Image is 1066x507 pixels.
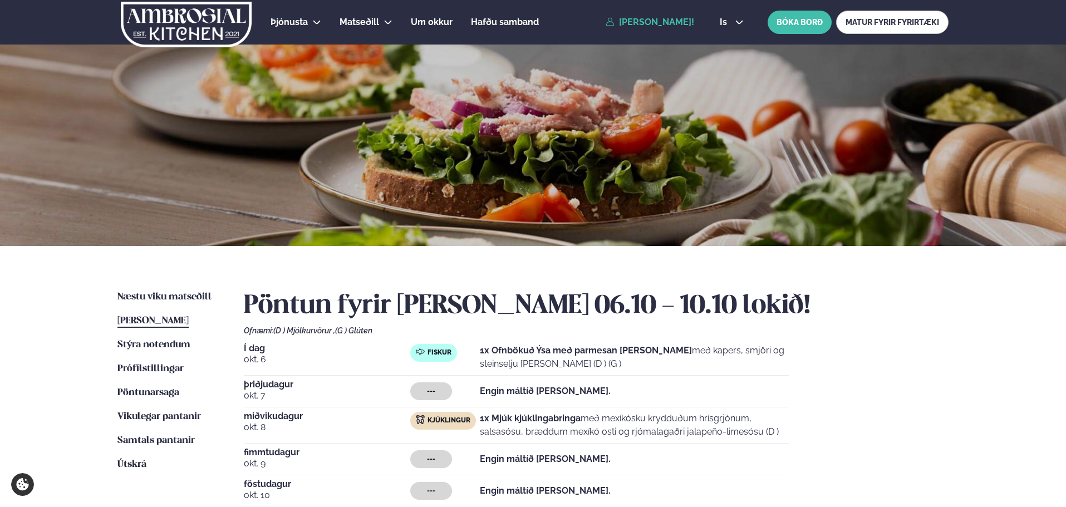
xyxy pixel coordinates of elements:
span: Hafðu samband [471,17,539,27]
span: Matseðill [340,17,379,27]
button: BÓKA BORÐ [768,11,832,34]
a: Prófílstillingar [117,362,184,376]
div: Ofnæmi: [244,326,949,335]
span: Útskrá [117,460,146,469]
span: Fiskur [428,348,451,357]
img: chicken.svg [416,415,425,424]
span: Stýra notendum [117,340,190,350]
a: Pöntunarsaga [117,386,179,400]
a: Útskrá [117,458,146,471]
span: fimmtudagur [244,448,410,457]
button: is [711,18,753,27]
p: með kapers, smjöri og steinselju [PERSON_NAME] (D ) (G ) [480,344,789,371]
span: --- [427,486,435,495]
span: okt. 9 [244,457,410,470]
span: is [720,18,730,27]
span: (G ) Glúten [335,326,372,335]
span: Næstu viku matseðill [117,292,212,302]
span: þriðjudagur [244,380,410,389]
a: [PERSON_NAME] [117,314,189,328]
span: Vikulegar pantanir [117,412,201,421]
strong: 1x Mjúk kjúklingabringa [480,413,581,424]
span: okt. 8 [244,421,410,434]
a: Um okkur [411,16,453,29]
strong: Engin máltíð [PERSON_NAME]. [480,454,611,464]
img: logo [120,2,253,47]
a: Þjónusta [271,16,308,29]
span: Samtals pantanir [117,436,195,445]
span: okt. 7 [244,389,410,402]
span: miðvikudagur [244,412,410,421]
a: Næstu viku matseðill [117,291,212,304]
span: --- [427,455,435,464]
a: Cookie settings [11,473,34,496]
span: föstudagur [244,480,410,489]
span: Þjónusta [271,17,308,27]
span: --- [427,387,435,396]
strong: 1x Ofnbökuð Ýsa með parmesan [PERSON_NAME] [480,345,692,356]
img: fish.svg [416,347,425,356]
span: Kjúklingur [428,416,470,425]
p: með mexíkósku krydduðum hrísgrjónum, salsasósu, bræddum mexíkó osti og rjómalagaðri jalapeño-lime... [480,412,789,439]
span: Um okkur [411,17,453,27]
a: MATUR FYRIR FYRIRTÆKI [836,11,949,34]
span: Pöntunarsaga [117,388,179,397]
a: Samtals pantanir [117,434,195,447]
span: (D ) Mjólkurvörur , [273,326,335,335]
strong: Engin máltíð [PERSON_NAME]. [480,485,611,496]
span: Prófílstillingar [117,364,184,373]
span: Í dag [244,344,410,353]
a: [PERSON_NAME]! [606,17,694,27]
a: Vikulegar pantanir [117,410,201,424]
span: okt. 10 [244,489,410,502]
h2: Pöntun fyrir [PERSON_NAME] 06.10 - 10.10 lokið! [244,291,949,322]
strong: Engin máltíð [PERSON_NAME]. [480,386,611,396]
span: okt. 6 [244,353,410,366]
a: Stýra notendum [117,338,190,352]
a: Matseðill [340,16,379,29]
a: Hafðu samband [471,16,539,29]
span: [PERSON_NAME] [117,316,189,326]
